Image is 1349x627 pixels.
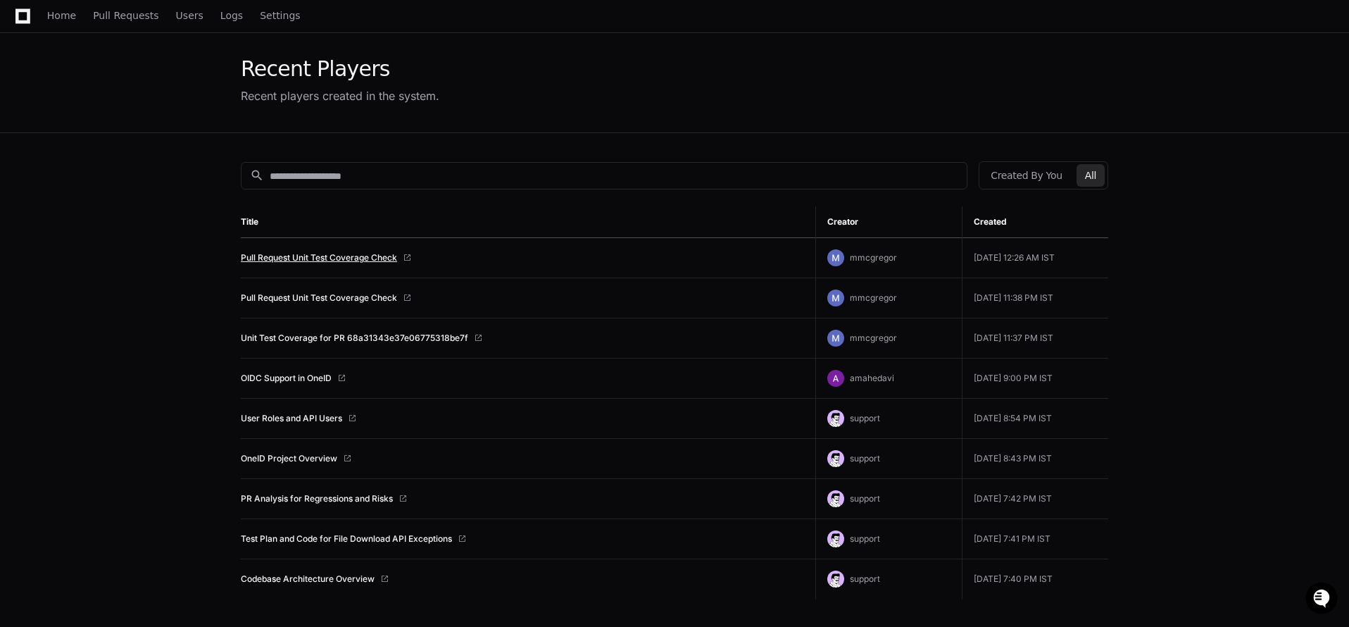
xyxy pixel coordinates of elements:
a: Codebase Architecture Overview [241,573,375,585]
img: PlayerZero [14,14,42,42]
button: Start new chat [239,109,256,126]
span: mmcgregor [850,292,897,303]
td: [DATE] 12:26 AM IST [962,238,1108,278]
button: All [1077,164,1105,187]
mat-icon: search [250,168,264,182]
img: avatar [827,490,844,507]
button: Created By You [982,164,1070,187]
a: PR Analysis for Regressions and Risks [241,493,393,504]
img: avatar [827,450,844,467]
span: amahedavi [850,373,894,383]
div: We're available if you need us! [48,119,178,130]
span: support [850,413,880,423]
a: Pull Request Unit Test Coverage Check [241,252,397,263]
td: [DATE] 7:41 PM IST [962,519,1108,559]
img: ACg8ocLJZfIrBNz-jy0uHe-OjQKq6zhfU2gcedXycFS2YMG7s60SHQ=s96-c [827,290,844,306]
th: Created [962,206,1108,238]
img: avatar [827,530,844,547]
div: Welcome [14,56,256,79]
span: Pull Requests [93,11,158,20]
img: ACg8ocIjsbhGfU8DgKndstARb_DRXJidK2BLxSvm1Tw9jS4ugDFhUg=s96-c [827,370,844,387]
a: Powered byPylon [99,147,170,159]
span: support [850,453,880,464]
span: support [850,533,880,544]
th: Title [241,206,815,238]
span: support [850,493,880,504]
td: [DATE] 8:43 PM IST [962,439,1108,479]
td: [DATE] 7:40 PM IST [962,559,1108,600]
img: 1736555170064-99ba0984-63c1-480f-8ee9-699278ef63ed [14,105,39,130]
iframe: Open customer support [1304,581,1342,619]
span: Home [47,11,76,20]
a: Unit Test Coverage for PR 68a31343e37e06775318be7f [241,333,468,344]
img: ACg8ocLJZfIrBNz-jy0uHe-OjQKq6zhfU2gcedXycFS2YMG7s60SHQ=s96-c [827,249,844,266]
span: mmcgregor [850,333,897,343]
td: [DATE] 7:42 PM IST [962,479,1108,519]
img: avatar [827,571,844,588]
a: Test Plan and Code for File Download API Exceptions [241,533,452,545]
span: Pylon [140,148,170,159]
span: mmcgregor [850,252,897,263]
div: Recent Players [241,56,439,82]
span: Users [176,11,203,20]
a: User Roles and API Users [241,413,342,424]
a: OIDC Support in OneID [241,373,332,384]
td: [DATE] 9:00 PM IST [962,359,1108,399]
td: [DATE] 11:37 PM IST [962,318,1108,359]
span: Logs [220,11,243,20]
a: Pull Request Unit Test Coverage Check [241,292,397,304]
div: Start new chat [48,105,231,119]
div: Recent players created in the system. [241,87,439,104]
a: OneID Project Overview [241,453,337,464]
td: [DATE] 11:38 PM IST [962,278,1108,318]
span: support [850,573,880,584]
span: Settings [260,11,300,20]
img: ACg8ocLJZfIrBNz-jy0uHe-OjQKq6zhfU2gcedXycFS2YMG7s60SHQ=s96-c [827,330,844,347]
td: [DATE] 8:54 PM IST [962,399,1108,439]
th: Creator [815,206,962,238]
img: avatar [827,410,844,427]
